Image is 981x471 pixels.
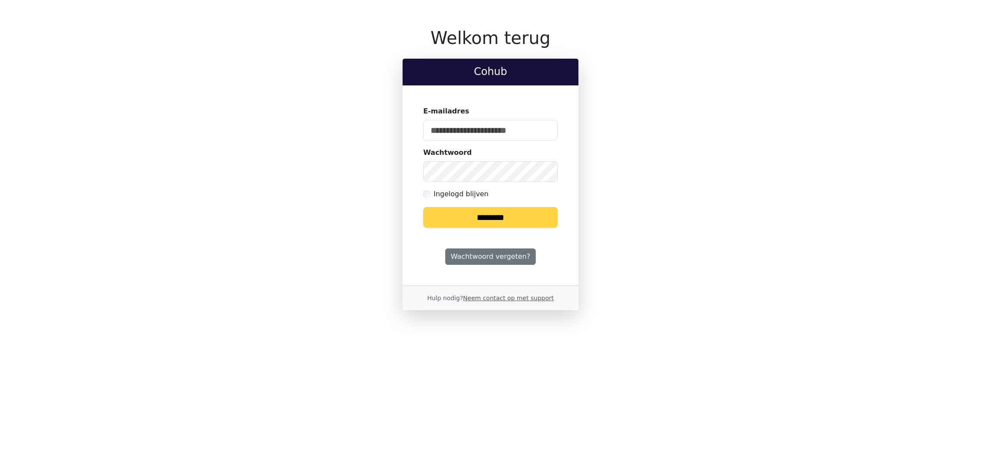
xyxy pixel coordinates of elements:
label: E-mailadres [423,106,469,116]
label: Ingelogd blijven [434,189,488,199]
h2: Cohub [409,66,572,78]
label: Wachtwoord [423,148,472,158]
a: Neem contact op met support [463,295,553,301]
a: Wachtwoord vergeten? [445,248,536,265]
h1: Welkom terug [403,28,578,48]
small: Hulp nodig? [427,295,554,301]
